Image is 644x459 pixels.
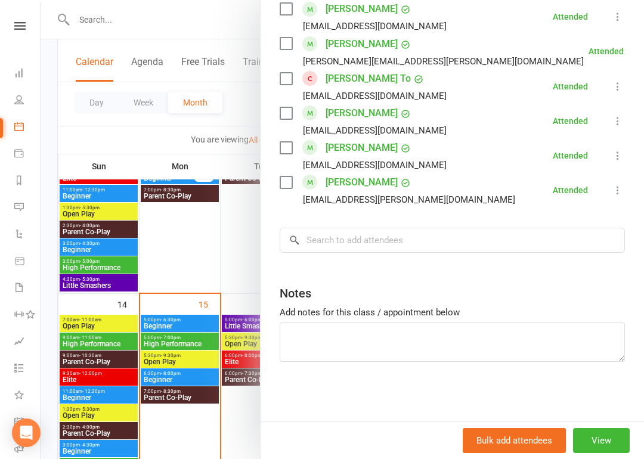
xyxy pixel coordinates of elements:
a: [PERSON_NAME] To [326,69,411,88]
div: Attended [553,186,588,194]
a: Reports [14,168,41,195]
a: [PERSON_NAME] [326,138,398,157]
a: [PERSON_NAME] [326,35,398,54]
div: Add notes for this class / appointment below [280,305,625,320]
a: People [14,88,41,114]
a: Product Sales [14,249,41,275]
div: [EMAIL_ADDRESS][PERSON_NAME][DOMAIN_NAME] [303,192,515,207]
a: General attendance kiosk mode [14,410,41,436]
a: Payments [14,141,41,168]
div: Notes [280,285,311,302]
div: Open Intercom Messenger [12,418,41,447]
a: Assessments [14,329,41,356]
div: [EMAIL_ADDRESS][DOMAIN_NAME] [303,157,447,173]
a: [PERSON_NAME] [326,104,398,123]
div: [EMAIL_ADDRESS][DOMAIN_NAME] [303,88,447,104]
input: Search to add attendees [280,228,625,253]
div: Attended [553,82,588,91]
a: What's New [14,383,41,410]
div: Attended [553,117,588,125]
a: Calendar [14,114,41,141]
div: [PERSON_NAME][EMAIL_ADDRESS][PERSON_NAME][DOMAIN_NAME] [303,54,584,69]
a: Dashboard [14,61,41,88]
div: [EMAIL_ADDRESS][DOMAIN_NAME] [303,18,447,34]
button: Bulk add attendees [463,428,566,453]
a: [PERSON_NAME] [326,173,398,192]
div: Attended [553,13,588,21]
div: Attended [553,151,588,160]
button: View [573,428,630,453]
div: Attended [589,47,624,55]
div: [EMAIL_ADDRESS][DOMAIN_NAME] [303,123,447,138]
